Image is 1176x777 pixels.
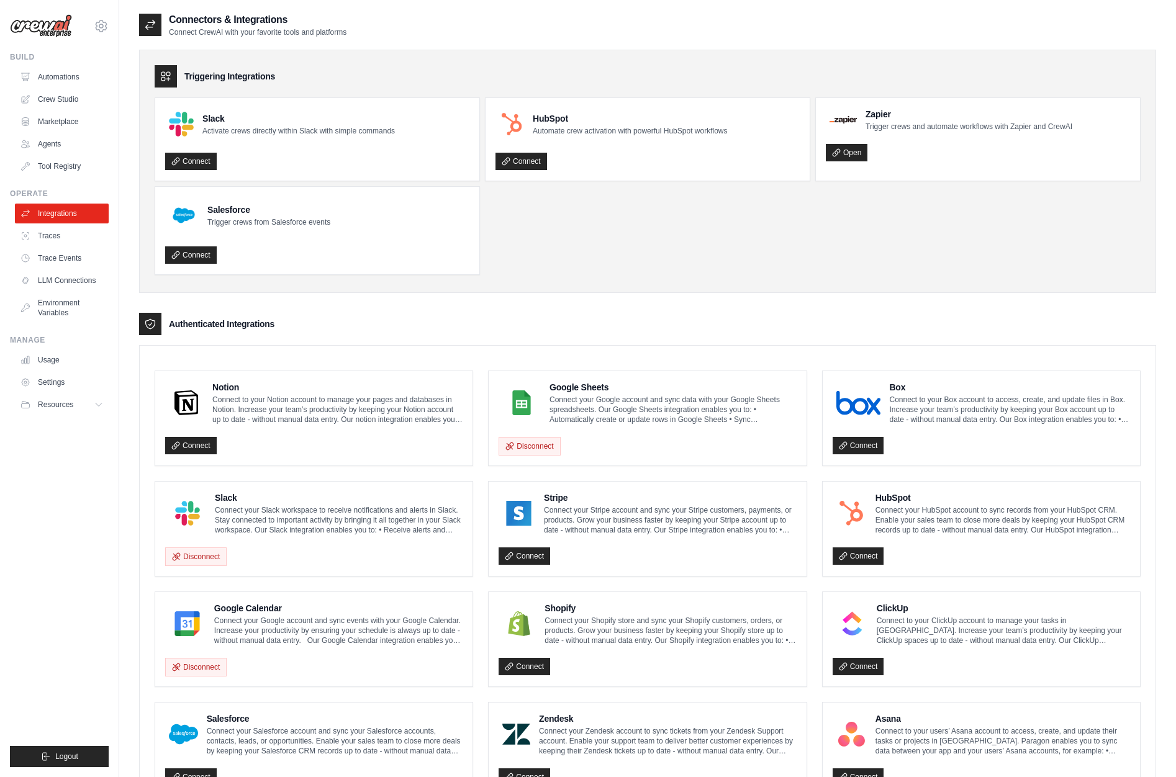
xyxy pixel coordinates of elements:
a: Tool Registry [15,156,109,176]
h4: Shopify [545,602,796,614]
h4: Stripe [544,492,797,504]
div: Manage [10,335,109,345]
a: Crew Studio [15,89,109,109]
img: Logo [10,14,72,38]
button: Resources [15,395,109,415]
div: Operate [10,189,109,199]
p: Connect your Stripe account and sync your Stripe customers, payments, or products. Grow your busi... [544,505,797,535]
h3: Triggering Integrations [184,70,275,83]
a: Connect [165,153,217,170]
p: Trigger crews from Salesforce events [207,217,330,227]
div: Build [10,52,109,62]
a: Trace Events [15,248,109,268]
p: Connect your Shopify store and sync your Shopify customers, orders, or products. Grow your busine... [545,616,796,645]
h4: Salesforce [207,204,330,216]
img: HubSpot Logo [499,112,524,137]
a: Connect [833,658,884,675]
img: Google Calendar Logo [169,611,206,636]
h2: Connectors & Integrations [169,12,346,27]
p: Connect your Salesforce account and sync your Salesforce accounts, contacts, leads, or opportunit... [207,726,463,756]
img: Shopify Logo [502,611,536,636]
h4: Slack [215,492,463,504]
p: Connect to your Box account to access, create, and update files in Box. Increase your team’s prod... [889,395,1130,424]
a: LLM Connections [15,271,109,290]
button: Disconnect [165,547,227,566]
p: Connect to your Notion account to manage your pages and databases in Notion. Increase your team’s... [212,395,463,424]
img: Notion Logo [169,390,204,415]
p: Connect your HubSpot account to sync records from your HubSpot CRM. Enable your sales team to clo... [875,505,1130,535]
h4: Box [889,381,1130,393]
h4: ClickUp [877,602,1130,614]
img: ClickUp Logo [836,611,868,636]
img: Zapier Logo [830,116,857,124]
img: Slack Logo [169,112,194,137]
p: Connect CrewAI with your favorite tools and platforms [169,27,346,37]
h4: Zapier [866,108,1072,120]
img: Zendesk Logo [502,722,530,747]
p: Connect your Google account and sync events with your Google Calendar. Increase your productivity... [214,616,463,645]
a: Marketplace [15,112,109,132]
p: Activate crews directly within Slack with simple commands [202,126,395,136]
a: Connect [495,153,547,170]
h4: HubSpot [533,112,727,125]
h4: Notion [212,381,463,393]
img: HubSpot Logo [836,501,867,526]
img: Asana Logo [836,722,867,747]
a: Connect [165,246,217,264]
h4: Google Sheets [550,381,797,393]
h4: Salesforce [207,712,463,725]
img: Salesforce Logo [169,722,198,747]
h4: HubSpot [875,492,1130,504]
a: Automations [15,67,109,87]
span: Resources [38,400,73,410]
a: Integrations [15,204,109,223]
p: Connect your Slack workspace to receive notifications and alerts in Slack. Stay connected to impo... [215,505,463,535]
h4: Zendesk [539,712,797,725]
button: Logout [10,746,109,767]
img: Slack Logo [169,501,206,526]
p: Automate crew activation with powerful HubSpot workflows [533,126,727,136]
a: Agents [15,134,109,154]
button: Disconnect [499,437,560,456]
a: Connect [165,437,217,454]
img: Box Logo [836,390,881,415]
a: Connect [833,437,884,454]
a: Connect [499,547,550,565]
a: Connect [499,658,550,675]
h3: Authenticated Integrations [169,318,274,330]
h4: Slack [202,112,395,125]
span: Logout [55,752,78,761]
a: Traces [15,226,109,246]
button: Disconnect [165,658,227,676]
p: Trigger crews and automate workflows with Zapier and CrewAI [866,122,1072,132]
a: Usage [15,350,109,370]
p: Connect to your ClickUp account to manage your tasks in [GEOGRAPHIC_DATA]. Increase your team’s p... [877,616,1130,645]
a: Connect [833,547,884,565]
p: Connect to your users’ Asana account to access, create, and update their tasks or projects in [GE... [875,726,1130,756]
p: Connect your Google account and sync data with your Google Sheets spreadsheets. Our Google Sheets... [550,395,797,424]
a: Open [826,144,867,161]
img: Stripe Logo [502,501,535,526]
h4: Asana [875,712,1130,725]
p: Connect your Zendesk account to sync tickets from your Zendesk Support account. Enable your suppo... [539,726,797,756]
a: Environment Variables [15,293,109,323]
h4: Google Calendar [214,602,463,614]
img: Google Sheets Logo [502,390,541,415]
img: Salesforce Logo [169,200,199,230]
a: Settings [15,372,109,392]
